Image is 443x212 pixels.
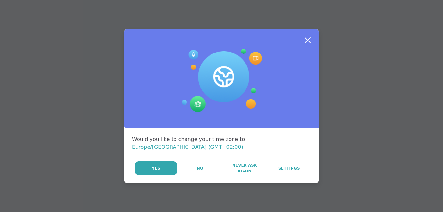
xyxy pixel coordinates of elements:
[152,165,160,171] span: Yes
[222,161,266,175] button: Never Ask Again
[181,49,262,112] img: Session Experience
[278,165,300,171] span: Settings
[197,165,203,171] span: No
[226,162,263,174] span: Never Ask Again
[267,161,311,175] a: Settings
[132,144,243,150] span: Europe/[GEOGRAPHIC_DATA] (GMT+02:00)
[178,161,222,175] button: No
[132,135,311,151] div: Would you like to change your time zone to
[135,161,177,175] button: Yes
